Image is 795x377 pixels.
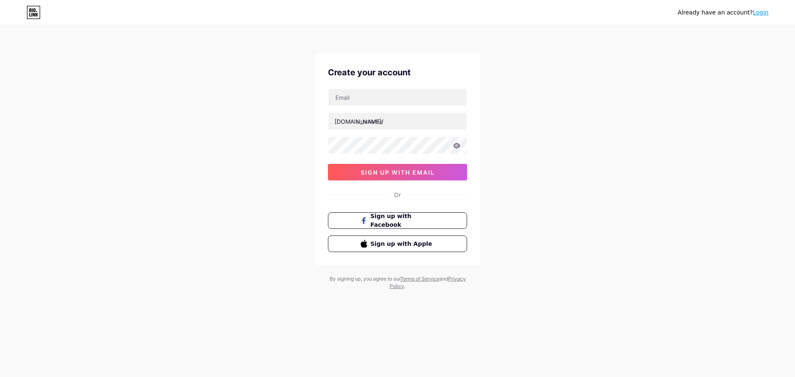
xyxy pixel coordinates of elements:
button: Sign up with Apple [328,235,467,252]
input: Email [328,89,467,106]
div: By signing up, you agree to our and . [327,275,468,290]
div: Or [394,190,401,199]
div: Create your account [328,66,467,79]
a: Login [753,9,768,16]
div: Already have an account? [678,8,768,17]
button: sign up with email [328,164,467,180]
a: Terms of Service [400,276,439,282]
button: Sign up with Facebook [328,212,467,229]
span: sign up with email [361,169,435,176]
input: username [328,113,467,130]
span: Sign up with Facebook [371,212,435,229]
div: [DOMAIN_NAME]/ [335,117,383,126]
span: Sign up with Apple [371,240,435,248]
